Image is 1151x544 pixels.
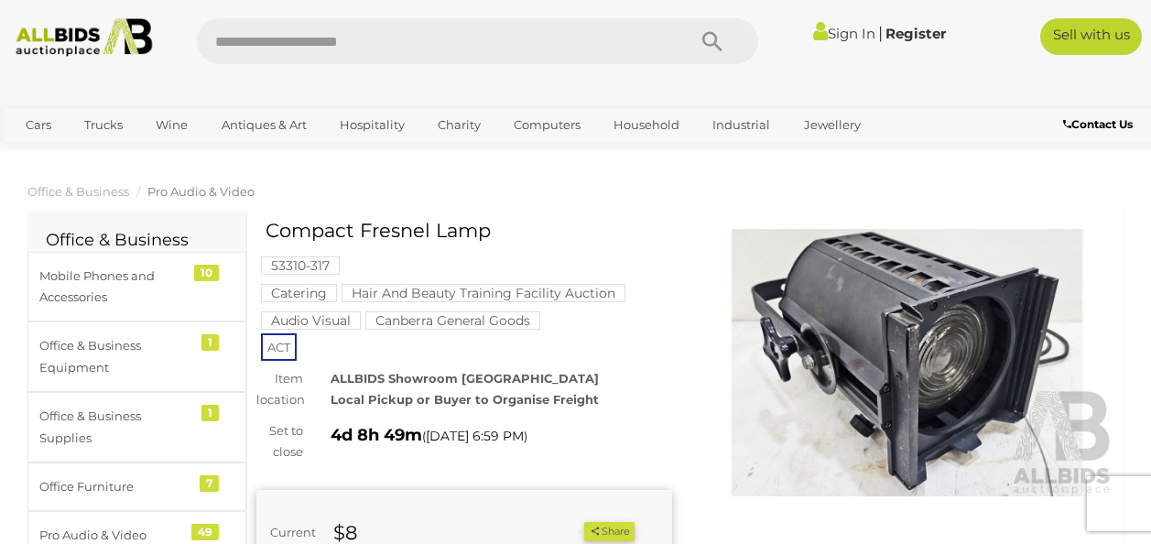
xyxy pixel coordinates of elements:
[194,265,219,281] div: 10
[422,429,527,443] span: ( )
[243,368,317,411] div: Item location
[426,428,524,444] span: [DATE] 6:59 PM
[885,25,946,42] a: Register
[342,286,625,300] a: Hair And Beauty Training Facility Auction
[667,18,758,64] button: Search
[72,110,135,140] a: Trucks
[46,232,228,250] h2: Office & Business
[261,284,337,302] mark: Catering
[426,110,493,140] a: Charity
[27,392,246,462] a: Office & Business Supplies 1
[878,23,883,43] span: |
[365,311,540,330] mark: Canberra General Goods
[8,18,160,57] img: Allbids.com.au
[81,140,143,170] a: Sports
[261,311,361,330] mark: Audio Visual
[261,256,340,275] mark: 53310-317
[1040,18,1142,55] a: Sell with us
[39,266,190,309] div: Mobile Phones and Accessories
[200,475,219,492] div: 7
[27,321,246,392] a: Office & Business Equipment 1
[331,392,599,407] strong: Local Pickup or Buyer to Organise Freight
[27,184,129,199] a: Office & Business
[27,252,246,322] a: Mobile Phones and Accessories 10
[602,110,691,140] a: Household
[14,110,63,140] a: Cars
[261,286,337,300] a: Catering
[1063,114,1137,135] a: Contact Us
[14,140,72,170] a: Office
[563,523,581,541] li: Watch this item
[342,284,625,302] mark: Hair And Beauty Training Facility Auction
[261,258,340,273] a: 53310-317
[584,522,635,541] button: Share
[331,371,599,386] strong: ALLBIDS Showroom [GEOGRAPHIC_DATA]
[502,110,592,140] a: Computers
[700,229,1115,496] img: Compact Fresnel Lamp
[261,333,297,361] span: ACT
[147,184,255,199] a: Pro Audio & Video
[266,220,668,241] h1: Compact Fresnel Lamp
[39,476,190,497] div: Office Furniture
[331,425,422,445] strong: 4d 8h 49m
[333,521,357,544] strong: $8
[201,405,219,421] div: 1
[27,462,246,511] a: Office Furniture 7
[144,110,200,140] a: Wine
[39,335,190,378] div: Office & Business Equipment
[39,406,190,449] div: Office & Business Supplies
[700,110,782,140] a: Industrial
[365,313,540,328] a: Canberra General Goods
[1063,117,1133,131] b: Contact Us
[201,334,219,351] div: 1
[328,110,417,140] a: Hospitality
[261,313,361,328] a: Audio Visual
[210,110,319,140] a: Antiques & Art
[191,524,219,540] div: 49
[243,420,317,463] div: Set to close
[152,140,306,170] a: [GEOGRAPHIC_DATA]
[813,25,875,42] a: Sign In
[792,110,873,140] a: Jewellery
